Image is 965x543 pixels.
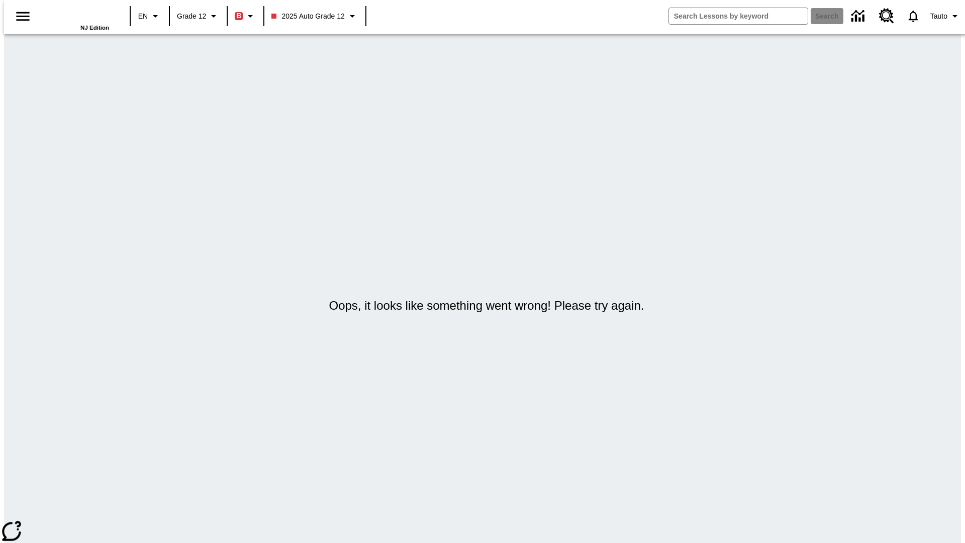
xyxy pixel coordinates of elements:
[845,3,873,30] a: Data Center
[231,7,260,25] button: Boost Class color is red. Change class color
[926,7,965,25] button: Profile/Settings
[236,10,241,22] span: B
[8,2,38,31] button: Open side menu
[329,298,644,314] h5: Oops, it looks like something went wrong! Please try again.
[271,11,344,22] span: 2025 Auto Grade 12
[267,7,362,25] button: Class: 2025 Auto Grade 12, Select your class
[930,11,947,22] span: Tauto
[669,8,808,24] input: search field
[173,7,224,25] button: Grade: Grade 12, Select a grade
[134,7,166,25] button: Language: EN, Select a language
[80,25,109,31] span: NJ Edition
[44,4,109,31] div: Home
[138,11,148,22] span: EN
[873,3,900,30] a: Resource Center, Will open in new tab
[177,11,206,22] span: Grade 12
[900,3,926,29] a: Notifications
